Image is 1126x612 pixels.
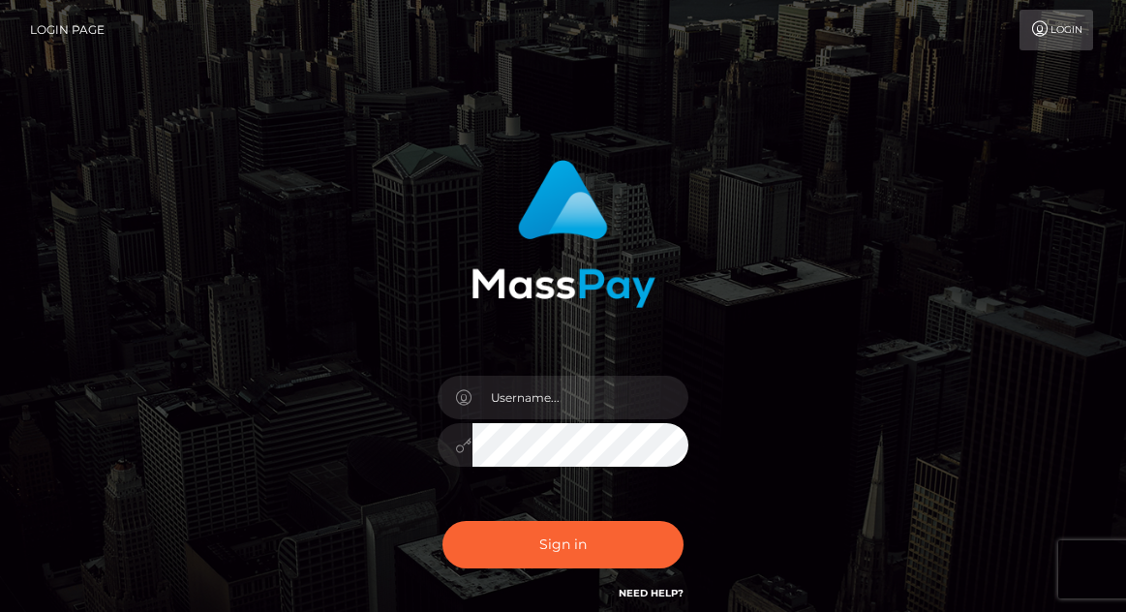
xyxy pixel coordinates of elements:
a: Login Page [30,10,105,50]
a: Login [1019,10,1093,50]
input: Username... [472,376,689,419]
img: MassPay Login [472,160,655,308]
button: Sign in [442,521,685,568]
a: Need Help? [619,587,684,599]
